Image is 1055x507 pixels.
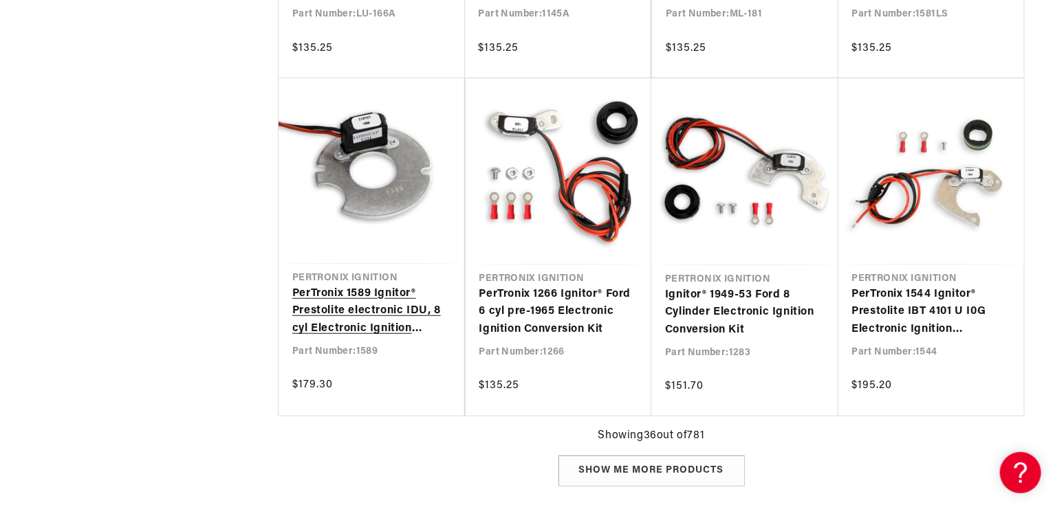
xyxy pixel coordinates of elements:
a: PerTronix 1544 Ignitor® Prestolite IBT 4101 U I0G Electronic Ignition Conversion Kit [852,286,1011,339]
a: Ignitor® 1949-53 Ford 8 Cylinder Electronic Ignition Conversion Kit [665,286,825,339]
a: PerTronix 1266 Ignitor® Ford 6 cyl pre-1965 Electronic Ignition Conversion Kit [479,286,638,339]
span: Showing 36 out of 781 [598,427,705,445]
div: Show me more products [558,455,745,486]
a: PerTronix 1589 Ignitor® Prestolite electronic IDU, 8 cyl Electronic Ignition Conversion Kit [292,285,450,338]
